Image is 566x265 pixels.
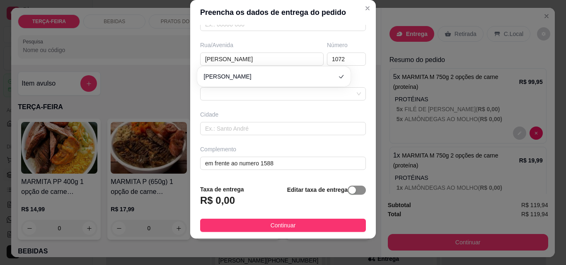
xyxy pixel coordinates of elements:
[287,186,348,193] strong: Editar taxa de entrega
[201,70,347,83] ul: Suggestions
[199,68,349,85] div: Suggestions
[327,41,366,49] div: Número
[200,53,324,66] input: Ex.: Rua Oscar Freire
[361,2,374,15] button: Close
[200,157,366,170] input: ex: próximo ao posto de gasolina
[200,122,366,135] input: Ex.: Santo André
[200,145,366,153] div: Complemento
[327,53,366,66] input: Ex.: 44
[271,221,296,230] span: Continuar
[200,186,244,193] strong: Taxa de entrega
[200,41,324,49] div: Rua/Avenida
[200,110,366,119] div: Cidade
[204,72,336,81] span: [PERSON_NAME]
[200,194,235,207] h3: R$ 0,00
